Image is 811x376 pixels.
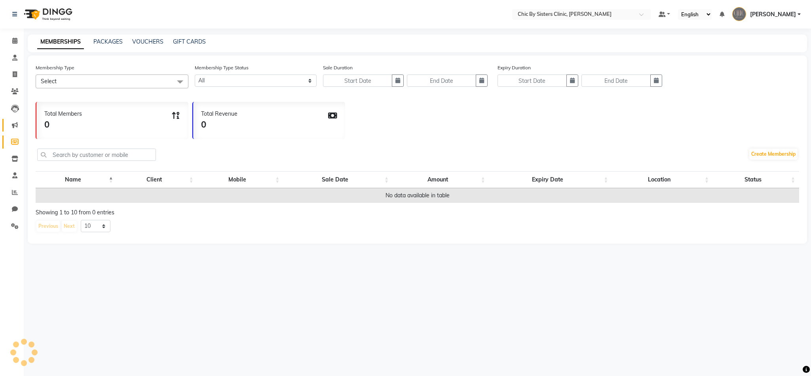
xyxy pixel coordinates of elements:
div: 0 [44,118,82,131]
th: Sale Date: activate to sort column ascending [283,171,393,188]
th: Mobile: activate to sort column ascending [198,171,284,188]
input: Start Date [323,74,392,87]
label: Membership Type [36,64,74,71]
a: GIFT CARDS [173,38,206,45]
a: PACKAGES [93,38,123,45]
label: Membership Type Status [195,64,249,71]
td: No data available in table [36,188,799,203]
a: VOUCHERS [132,38,163,45]
div: Total Revenue [201,110,237,118]
input: End Date [407,74,476,87]
input: Search by customer or mobile [37,149,156,161]
span: Select [41,78,57,85]
label: Expiry Duration [498,64,531,71]
th: Location: activate to sort column ascending [612,171,713,188]
a: Create Membership [749,149,798,160]
span: [PERSON_NAME] [750,10,796,19]
input: Start Date [498,74,567,87]
label: Sale Duration [323,64,353,71]
th: Amount: activate to sort column ascending [393,171,489,188]
div: Total Members [44,110,82,118]
img: logo [20,3,74,25]
img: SHUBHAM SHARMA [732,7,746,21]
th: Client: activate to sort column ascending [117,171,198,188]
button: Previous [36,221,60,232]
th: Expiry Date: activate to sort column ascending [489,171,612,188]
th: Name: activate to sort column descending [36,171,117,188]
input: End Date [581,74,651,87]
div: Showing 1 to 10 from 0 entries [36,208,799,217]
a: MEMBERSHIPS [37,35,84,49]
th: Status: activate to sort column ascending [713,171,799,188]
div: 0 [201,118,237,131]
button: Next [62,221,77,232]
